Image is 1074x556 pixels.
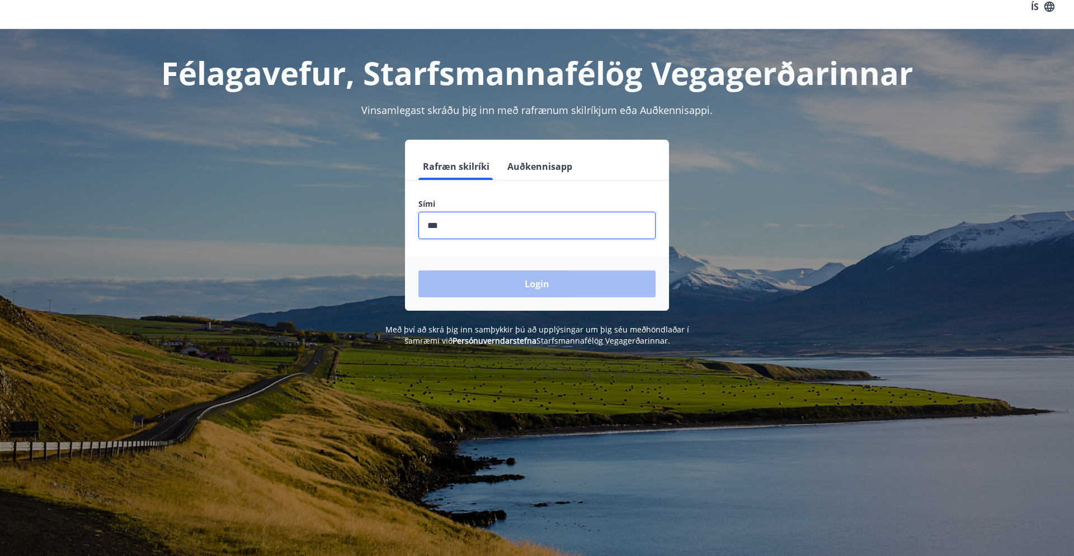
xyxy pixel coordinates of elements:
[418,153,494,180] button: Rafræn skilríki
[361,103,713,117] span: Vinsamlegast skráðu þig inn með rafrænum skilríkjum eða Auðkennisappi.
[418,198,656,210] label: Sími
[453,335,536,346] a: Persónuverndarstefna
[503,153,577,180] button: Auðkennisapp
[385,324,689,346] span: Með því að skrá þig inn samþykkir þú að upplýsingar um þig séu meðhöndlaðar í samræmi við Starfsm...
[148,51,926,94] h1: Félagavefur, Starfsmannafélög Vegagerðarinnar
